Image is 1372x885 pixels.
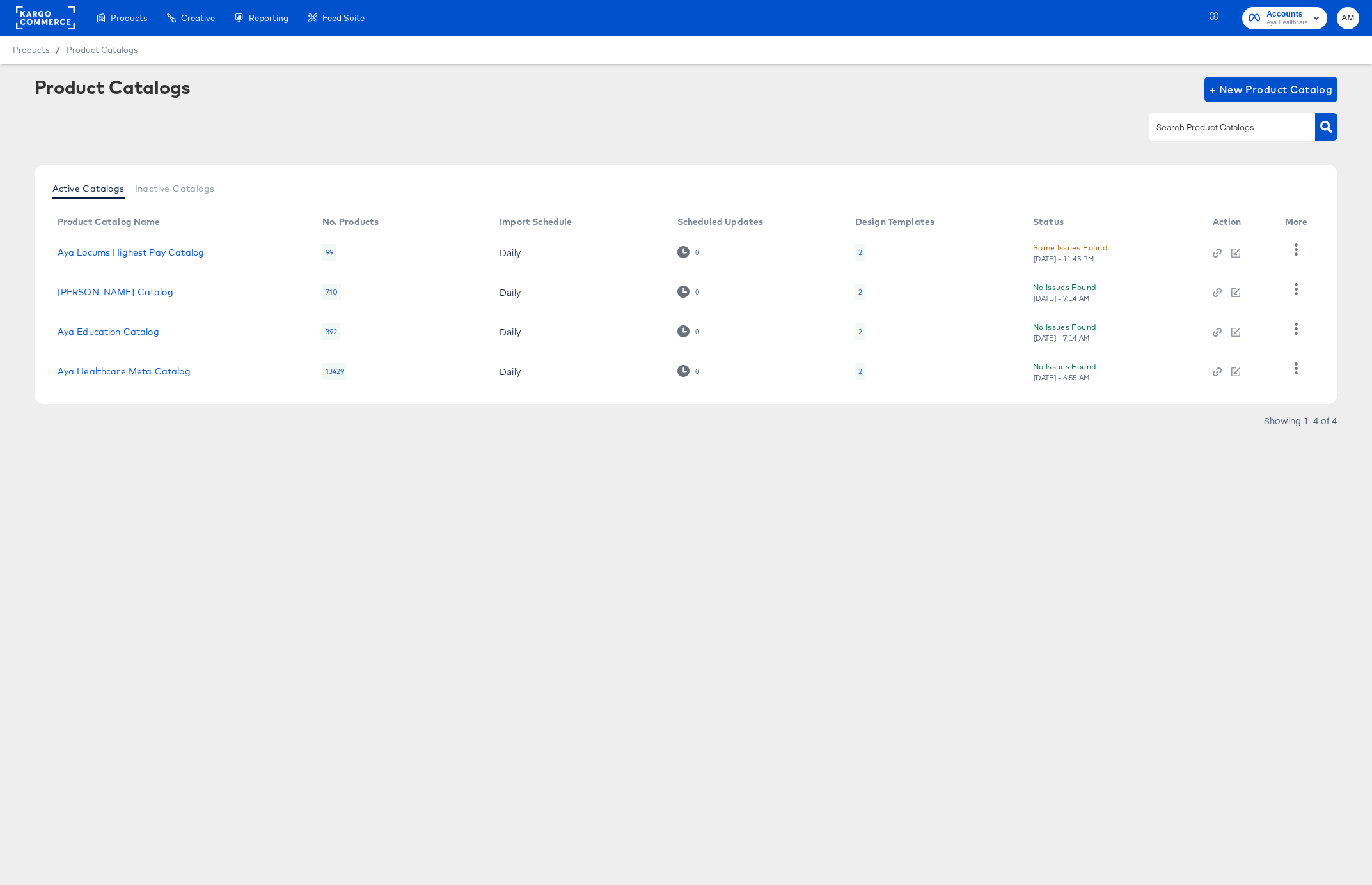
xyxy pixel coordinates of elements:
[1263,416,1337,425] div: Showing 1–4 of 4
[58,366,191,376] a: Aya Healthcare Meta Catalog
[695,288,700,296] div: 0
[1337,7,1359,29] button: AM
[322,13,365,23] span: Feed Suite
[322,244,336,261] div: 99
[855,323,865,340] div: 2
[677,365,700,377] div: 0
[1033,254,1094,263] div: [DATE] - 11:45 PM
[322,284,341,300] div: 710
[58,247,205,258] a: Aya Locums Highest Pay Catalog
[322,363,348,380] div: 13429
[500,217,572,227] div: Import Schedule
[322,217,379,227] div: No. Products
[13,45,49,55] span: Products
[1202,212,1275,233] th: Action
[858,327,862,337] div: 2
[249,13,288,23] span: Reporting
[1275,212,1323,233] th: More
[855,244,865,261] div: 2
[1033,241,1107,254] div: Some Issues Found
[35,77,191,97] div: Product Catalogs
[489,351,667,391] td: Daily
[1033,241,1107,263] button: Some Issues Found[DATE] - 11:45 PM
[135,183,215,194] span: Inactive Catalogs
[1204,77,1338,102] button: + New Product Catalog
[1342,11,1354,26] span: AM
[1266,18,1308,28] span: Aya Healthcare
[49,45,67,55] span: /
[695,248,700,257] div: 0
[58,327,159,337] a: Aya Education Catalog
[858,366,862,376] div: 2
[1210,81,1333,98] span: + New Product Catalog
[1266,8,1308,21] span: Accounts
[52,183,125,194] span: Active Catalogs
[1154,120,1290,135] input: Search Product Catalogs
[489,233,667,272] td: Daily
[695,367,700,376] div: 0
[67,45,138,55] a: Product Catalogs
[677,286,700,298] div: 0
[855,284,865,300] div: 2
[858,287,862,297] div: 2
[489,272,667,312] td: Daily
[322,323,340,340] div: 392
[181,13,215,23] span: Creative
[677,325,700,337] div: 0
[855,363,865,380] div: 2
[677,217,764,227] div: Scheduled Updates
[855,217,934,227] div: Design Templates
[111,13,147,23] span: Products
[1242,7,1327,29] button: AccountsAya Healthcare
[858,247,862,258] div: 2
[58,217,161,227] div: Product Catalog Name
[58,287,173,297] a: [PERSON_NAME] Catalog
[677,246,700,258] div: 0
[489,312,667,351] td: Daily
[695,327,700,336] div: 0
[1023,212,1202,233] th: Status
